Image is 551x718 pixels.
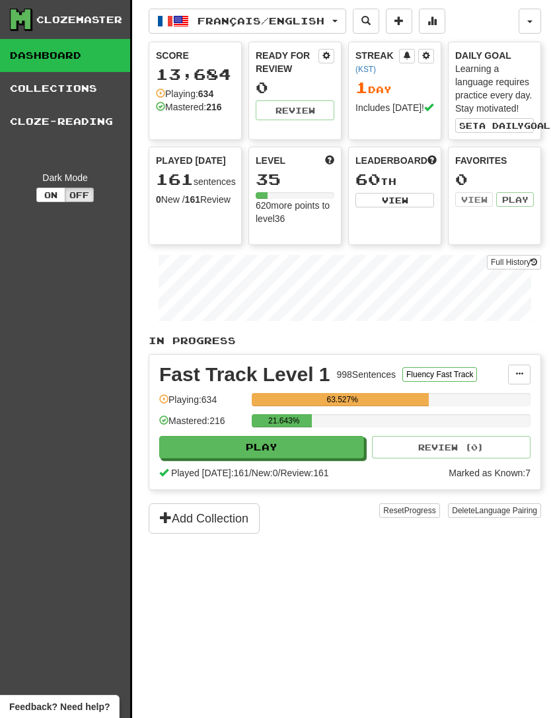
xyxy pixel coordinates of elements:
div: Marked as Known: 7 [449,466,531,480]
button: Seta dailygoal [455,118,534,133]
button: Add sentence to collection [386,9,412,34]
span: / [249,468,252,478]
span: 1 [355,78,368,96]
button: Review (0) [372,436,531,458]
strong: 161 [185,194,200,205]
div: Streak [355,49,399,75]
strong: 216 [206,102,221,112]
div: th [355,171,434,188]
div: sentences [156,171,235,188]
div: Day [355,79,434,96]
div: Dark Mode [10,171,120,184]
span: Played [DATE]: 161 [171,468,249,478]
button: DeleteLanguage Pairing [448,503,541,518]
span: Level [256,154,285,167]
div: 0 [455,171,534,188]
button: Add Collection [149,503,260,534]
button: Review [256,100,334,120]
button: Français/English [149,9,346,34]
div: Score [156,49,235,62]
div: New / Review [156,193,235,206]
div: Clozemaster [36,13,122,26]
a: (KST) [355,65,376,74]
div: 63.527% [256,393,429,406]
p: In Progress [149,334,541,347]
span: / [278,468,281,478]
span: Progress [404,506,436,515]
strong: 634 [198,89,213,99]
span: Score more points to level up [325,154,334,167]
div: Favorites [455,154,534,167]
div: Playing: 634 [159,393,245,415]
button: Search sentences [353,9,379,34]
button: Play [496,192,534,207]
div: Mastered: [156,100,222,114]
div: 620 more points to level 36 [256,199,334,225]
span: New: 0 [252,468,278,478]
span: Open feedback widget [9,700,110,713]
div: Fast Track Level 1 [159,365,330,384]
div: 998 Sentences [337,368,396,381]
div: 0 [256,79,334,96]
div: 21.643% [256,414,312,427]
span: Played [DATE] [156,154,226,167]
button: View [355,193,434,207]
button: ResetProgress [379,503,439,518]
span: This week in points, UTC [427,154,437,167]
span: Review: 161 [280,468,328,478]
span: a daily [479,121,524,130]
strong: 0 [156,194,161,205]
a: Full History [487,255,541,269]
div: 35 [256,171,334,188]
button: View [455,192,493,207]
button: More stats [419,9,445,34]
button: Fluency Fast Track [402,367,477,382]
button: On [36,188,65,202]
div: 13,684 [156,66,235,83]
button: Play [159,436,364,458]
div: Mastered: 216 [159,414,245,436]
div: Daily Goal [455,49,534,62]
span: 161 [156,170,194,188]
span: Language Pairing [475,506,537,515]
span: 60 [355,170,381,188]
span: Leaderboard [355,154,427,167]
div: Playing: [156,87,213,100]
button: Off [65,188,94,202]
span: Français / English [198,15,324,26]
div: Ready for Review [256,49,318,75]
div: Learning a language requires practice every day. Stay motivated! [455,62,534,115]
div: Includes [DATE]! [355,101,434,114]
